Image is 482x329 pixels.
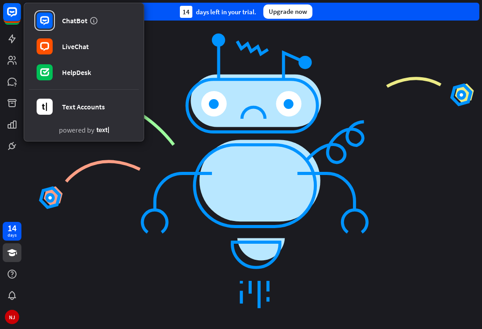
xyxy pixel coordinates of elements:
div: days left in your trial. [180,6,256,18]
div: 14 [180,6,192,18]
a: 14 days [3,222,21,241]
div: Upgrade now [263,4,312,19]
div: NJ [5,310,19,324]
div: days [8,232,17,238]
button: Open LiveChat chat widget [7,4,34,30]
div: 14 [8,224,17,232]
